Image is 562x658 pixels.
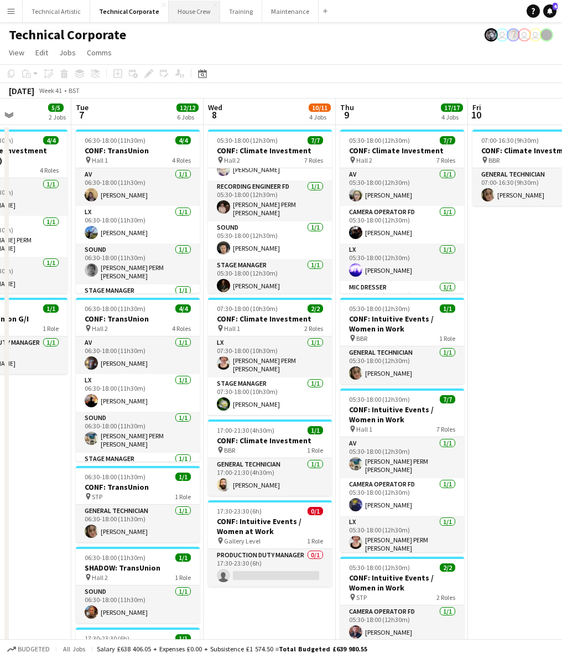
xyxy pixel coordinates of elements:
div: 05:30-18:00 (12h30m)7/7CONF: Climate Investment Hall 27 Roles[PERSON_NAME]Mic Dresser1/105:30-18:... [208,129,332,293]
h3: CONF: TransUnion [76,146,200,156]
a: Edit [31,45,53,60]
span: Thu [340,102,354,112]
button: Training [220,1,262,22]
span: 05:30-18:00 (12h30m) [349,395,410,403]
span: 2 Roles [436,593,455,602]
span: Gallery Level [224,537,261,545]
span: 1 Role [307,446,323,454]
app-card-role: Camera Operator FD1/105:30-18:00 (12h30m)[PERSON_NAME] [340,478,464,516]
app-user-avatar: Liveforce Admin [518,28,531,42]
span: 4/4 [43,136,59,144]
div: Salary £638 406.05 + Expenses £0.00 + Subsistence £1 574.50 = [97,645,367,653]
span: 05:30-18:00 (12h30m) [349,136,410,144]
div: 17:30-23:30 (6h)0/1CONF: Intuitive Events / Women at Work Gallery Level1 RoleProduction Duty Mana... [208,500,332,587]
span: 05:30-18:00 (12h30m) [349,563,410,572]
app-card-role: LX1/107:30-18:00 (10h30m)[PERSON_NAME] PERM [PERSON_NAME] [208,336,332,377]
app-job-card: 05:30-18:00 (12h30m)7/7CONF: Climate Investment Hall 27 RolesAV1/105:30-18:00 (12h30m)[PERSON_NAM... [340,129,464,293]
span: STP [92,493,102,501]
span: 10 [471,108,481,121]
span: 06:30-18:00 (11h30m) [85,136,145,144]
span: 7 Roles [436,156,455,164]
div: [DATE] [9,85,34,96]
span: 7 Roles [436,425,455,433]
span: BBR [224,446,235,454]
span: 07:00-16:30 (9h30m) [481,136,539,144]
div: 2 Jobs [49,113,66,121]
app-card-role: Sound1/106:30-18:00 (11h30m)[PERSON_NAME] [76,586,200,623]
span: 17:00-21:30 (4h30m) [217,426,274,434]
span: 1/1 [43,304,59,313]
span: 1/1 [175,634,191,643]
app-card-role: Sound1/106:30-18:00 (11h30m)[PERSON_NAME] PERM [PERSON_NAME] [76,243,200,284]
span: Edit [35,48,48,58]
button: Budgeted [6,643,51,655]
app-card-role: AV1/106:30-18:00 (11h30m)[PERSON_NAME] [76,336,200,374]
h3: CONF: Intuitive Events / Women in Work [340,314,464,334]
app-card-role: General Technician1/117:00-21:30 (4h30m)[PERSON_NAME] [208,458,332,496]
h3: CONF: Climate Investment [208,436,332,445]
span: 1/1 [440,304,455,313]
span: Jobs [59,48,76,58]
app-card-role: Stage Manager1/1 [76,284,200,322]
app-card-role: LX1/105:30-18:00 (12h30m)[PERSON_NAME] PERM [PERSON_NAME] [340,516,464,557]
app-card-role: LX1/105:30-18:00 (12h30m)[PERSON_NAME] [340,243,464,281]
div: 17:00-21:30 (4h30m)1/1CONF: Climate Investment BBR1 RoleGeneral Technician1/117:00-21:30 (4h30m)[... [208,419,332,496]
h3: CONF: Climate Investment [340,146,464,156]
span: 4 [553,3,558,10]
span: 07:30-18:00 (10h30m) [217,304,278,313]
span: Budgeted [18,645,50,653]
app-card-role: Camera Operator FD1/105:30-18:00 (12h30m)[PERSON_NAME] [340,605,464,643]
app-card-role: AV1/106:30-18:00 (11h30m)[PERSON_NAME] [76,168,200,206]
span: 17:30-23:30 (6h) [217,507,262,515]
h1: Technical Corporate [9,27,126,43]
app-card-role: Mic Dresser1/105:30-18:00 (12h30m) [340,281,464,319]
span: 2 Roles [304,324,323,333]
app-user-avatar: Tom PERM Jeyes [507,28,520,42]
app-user-avatar: Krisztian PERM Vass [485,28,498,42]
app-card-role: LX1/106:30-18:00 (11h30m)[PERSON_NAME] [76,374,200,412]
span: 06:30-18:00 (11h30m) [85,473,145,481]
div: 4 Jobs [309,113,330,121]
app-card-role: LX1/106:30-18:00 (11h30m)[PERSON_NAME] [76,206,200,243]
app-card-role: Stage Manager1/105:30-18:00 (12h30m)[PERSON_NAME] [208,259,332,297]
span: 2/2 [440,563,455,572]
h3: SHADOW: TransUnion [76,563,200,573]
span: 4/4 [175,304,191,313]
span: 10/11 [309,103,331,112]
span: 1 Role [175,573,191,582]
span: BBR [356,334,367,343]
div: 4 Jobs [441,113,462,121]
h3: CONF: TransUnion [76,314,200,324]
app-job-card: 06:30-18:00 (11h30m)4/4CONF: TransUnion Hall 14 RolesAV1/106:30-18:00 (11h30m)[PERSON_NAME]LX1/10... [76,129,200,293]
app-user-avatar: Vaida Pikzirne [496,28,509,42]
button: Technical Artistic [23,1,90,22]
span: Week 41 [37,86,64,95]
span: 7/7 [440,395,455,403]
span: 05:30-18:00 (12h30m) [217,136,278,144]
span: View [9,48,24,58]
button: Maintenance [262,1,319,22]
span: Wed [208,102,222,112]
a: View [4,45,29,60]
span: 1 Role [43,324,59,333]
span: Hall 2 [224,156,240,164]
span: 2/2 [308,304,323,313]
app-job-card: 06:30-18:00 (11h30m)4/4CONF: TransUnion Hall 24 RolesAV1/106:30-18:00 (11h30m)[PERSON_NAME]LX1/10... [76,298,200,462]
span: 17:30-23:30 (6h) [85,634,129,643]
app-card-role: Stage Manager1/107:30-18:00 (10h30m)[PERSON_NAME] [208,377,332,415]
span: 06:30-18:00 (11h30m) [85,553,145,562]
a: Comms [82,45,116,60]
app-card-role: General Technician1/105:30-18:00 (12h30m)[PERSON_NAME] [340,346,464,384]
app-card-role: Production Duty Manager0/117:30-23:30 (6h) [208,549,332,587]
app-card-role: Sound1/105:30-18:00 (12h30m)[PERSON_NAME] [208,221,332,259]
app-job-card: 05:30-18:00 (12h30m)1/1CONF: Intuitive Events / Women in Work BBR1 RoleGeneral Technician1/105:30... [340,298,464,384]
span: 9 [339,108,354,121]
span: Fri [472,102,481,112]
app-job-card: 06:30-18:00 (11h30m)1/1SHADOW: TransUnion Hall 21 RoleSound1/106:30-18:00 (11h30m)[PERSON_NAME] [76,547,200,623]
app-card-role: General Technician1/106:30-18:00 (11h30m)[PERSON_NAME] [76,505,200,542]
a: 4 [543,4,556,18]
